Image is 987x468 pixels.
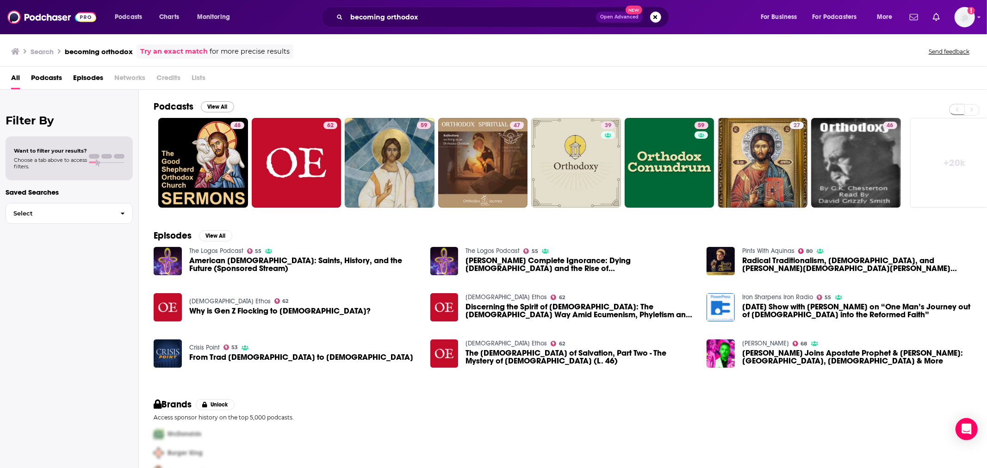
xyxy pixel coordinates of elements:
[523,248,538,254] a: 55
[6,188,133,197] p: Saved Searches
[140,46,208,57] a: Try an exact match
[707,339,735,368] img: Jay Dyer Joins Apostate Prophet & David Wood: Israel, Zionism & More
[794,121,800,130] span: 27
[421,121,427,130] span: 59
[168,449,203,457] span: Burger King
[466,247,520,255] a: The Logos Podcast
[601,122,615,129] a: 39
[154,247,182,275] img: American Orthodoxy: Saints, History, and the Future (Sponsored Stream)
[154,339,182,368] img: From Trad Catholic to Eastern Orthodox
[438,118,528,208] a: 47
[956,418,978,440] div: Open Intercom Messenger
[742,293,813,301] a: Iron Sharpens Iron Radio
[742,349,972,365] span: [PERSON_NAME] Joins Apostate Prophet & [PERSON_NAME]: [GEOGRAPHIC_DATA], [DEMOGRAPHIC_DATA] & More
[742,303,972,319] a: March 12, 2025 Show with Samuel Farag on “One Man’s Journey out of Coptic Orthodoxy into the Refo...
[955,7,975,27] button: Show profile menu
[154,293,182,321] img: Why is Gen Z Flocking to Eastern Orthodoxy?
[7,8,96,26] img: Podchaser - Follow, Share and Rate Podcasts
[189,257,419,272] a: American Orthodoxy: Saints, History, and the Future (Sponsored Stream)
[197,11,230,24] span: Monitoring
[210,46,290,57] span: for more precise results
[189,344,220,351] a: Crisis Point
[430,247,459,275] a: Joel Webbon's Complete Ignorance: Dying Protestantism and the Rise of Orthodoxy in America
[600,15,639,19] span: Open Advanced
[223,345,238,350] a: 53
[234,121,241,130] span: 48
[742,247,795,255] a: Pints With Aquinas
[955,7,975,27] span: Logged in as eerdmans
[761,11,797,24] span: For Business
[707,293,735,321] img: March 12, 2025 Show with Samuel Farag on “One Man’s Journey out of Coptic Orthodoxy into the Refo...
[466,349,695,365] a: The Gospel of Salvation, Part Two - The Mystery of Christ (L. 46)
[247,248,262,254] a: 55
[742,257,972,272] span: Radical Traditionalism, [DEMOGRAPHIC_DATA], and [PERSON_NAME][DEMOGRAPHIC_DATA][PERSON_NAME] ([PE...
[807,249,813,253] span: 80
[11,70,20,89] span: All
[191,10,242,25] button: open menu
[798,248,813,254] a: 80
[189,307,371,315] span: Why is Gen Z Flocking to [DEMOGRAPHIC_DATA]?
[466,339,547,347] a: Orthodox Ethos
[551,341,565,346] a: 62
[742,257,972,272] a: Radical Traditionalism, Eastern Orthodoxy, and Pope Bashing (Michael Lofton) | Ep. 370
[14,148,87,154] span: Want to filter your results?
[168,430,201,438] span: McDonalds
[825,296,832,300] span: 55
[154,399,192,410] h2: Brands
[466,303,695,319] span: Discerning the Spirit of [DEMOGRAPHIC_DATA]: The [DEMOGRAPHIC_DATA] Way Amid Ecumenism, Phyletism...
[6,203,133,224] button: Select
[6,210,113,216] span: Select
[559,296,565,300] span: 62
[430,293,459,321] img: Discerning the Spirit of Antichrist: The Orthodox Way Amid Ecumenism, Phyletism and Zealotism
[695,122,708,129] a: 59
[926,48,972,55] button: Send feedback
[417,122,431,129] a: 59
[817,295,832,300] a: 55
[754,10,809,25] button: open menu
[31,70,62,89] a: Podcasts
[531,118,621,208] a: 39
[551,295,565,300] a: 62
[514,121,520,130] span: 47
[156,70,180,89] span: Credits
[159,11,179,24] span: Charts
[466,293,547,301] a: Orthodox Ethos
[73,70,103,89] a: Episodes
[154,414,972,421] p: Access sponsor history on the top 5,000 podcasts.
[742,339,789,347] a: Jay'sAnalysis
[153,10,185,25] a: Charts
[955,7,975,27] img: User Profile
[707,247,735,275] img: Radical Traditionalism, Eastern Orthodoxy, and Pope Bashing (Michael Lofton) | Ep. 370
[158,118,248,208] a: 48
[466,349,695,365] span: The [DEMOGRAPHIC_DATA] of Salvation, Part Two - The Mystery of [DEMOGRAPHIC_DATA] (L. 46)
[887,121,894,130] span: 46
[199,230,232,241] button: View All
[115,11,142,24] span: Podcasts
[327,121,334,130] span: 62
[596,12,643,23] button: Open AdvancedNew
[345,118,435,208] a: 59
[430,339,459,368] img: The Gospel of Salvation, Part Two - The Mystery of Christ (L. 46)
[150,425,168,443] img: First Pro Logo
[189,247,243,255] a: The Logos Podcast
[510,122,524,129] a: 47
[189,353,413,361] span: From Trad [DEMOGRAPHIC_DATA] to [DEMOGRAPHIC_DATA]
[114,70,145,89] span: Networks
[807,10,870,25] button: open menu
[347,10,596,25] input: Search podcasts, credits, & more...
[323,122,337,129] a: 62
[192,70,205,89] span: Lists
[929,9,944,25] a: Show notifications dropdown
[466,257,695,272] span: [PERSON_NAME] Complete Ignorance: Dying [DEMOGRAPHIC_DATA] and the Rise of [DEMOGRAPHIC_DATA] in ...
[813,11,857,24] span: For Podcasters
[698,121,705,130] span: 59
[108,10,154,25] button: open menu
[196,399,235,410] button: Unlock
[742,349,972,365] a: Jay Dyer Joins Apostate Prophet & David Wood: Israel, Zionism & More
